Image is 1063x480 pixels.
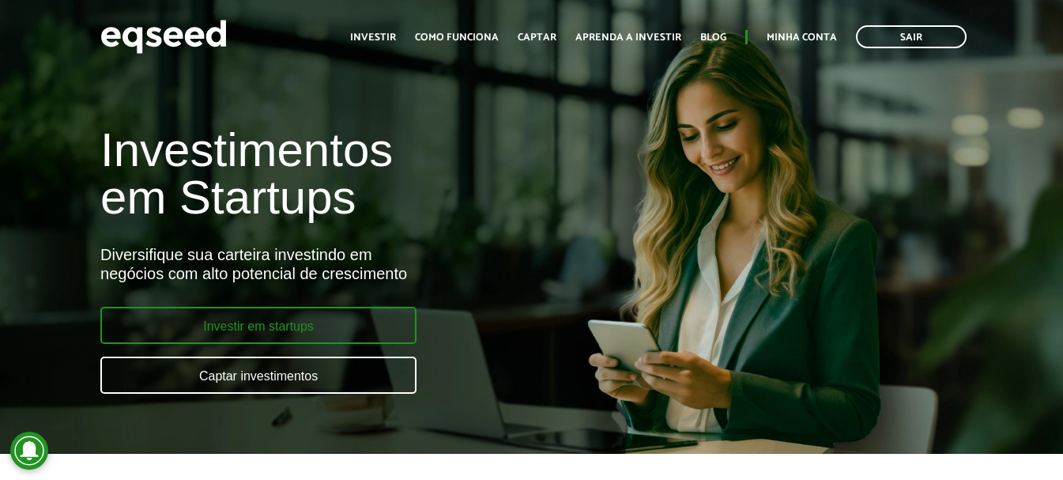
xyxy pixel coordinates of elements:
[100,307,417,344] a: Investir em startups
[100,245,609,283] div: Diversifique sua carteira investindo em negócios com alto potencial de crescimento
[415,32,499,43] a: Como funciona
[856,25,967,48] a: Sair
[100,127,609,221] h1: Investimentos em Startups
[575,32,681,43] a: Aprenda a investir
[700,32,726,43] a: Blog
[100,16,227,58] img: EqSeed
[350,32,396,43] a: Investir
[518,32,556,43] a: Captar
[100,357,417,394] a: Captar investimentos
[767,32,837,43] a: Minha conta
